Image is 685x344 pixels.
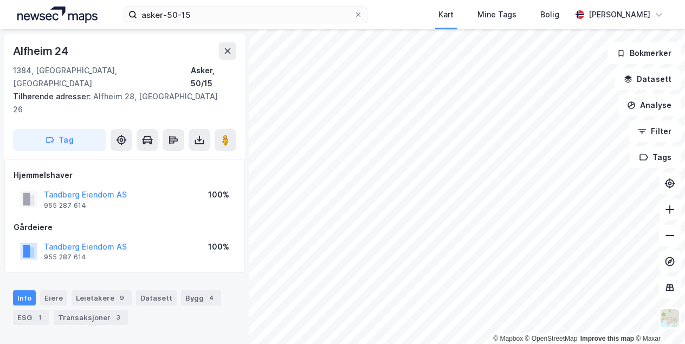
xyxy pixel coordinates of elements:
button: Tags [630,146,681,168]
div: Kontrollprogram for chat [631,292,685,344]
div: Gårdeiere [14,221,236,234]
div: Hjemmelshaver [14,169,236,182]
div: [PERSON_NAME] [589,8,650,21]
img: logo.a4113a55bc3d86da70a041830d287a7e.svg [17,7,98,23]
div: 955 287 614 [44,253,86,262]
div: 3 [113,312,124,323]
a: Mapbox [493,335,523,342]
div: Leietakere [72,290,132,305]
button: Bokmerker [608,42,681,64]
a: Improve this map [580,335,634,342]
div: 100% [208,240,229,253]
div: Asker, 50/15 [191,64,236,90]
div: 4 [206,292,217,303]
div: Alfheim 28, [GEOGRAPHIC_DATA] 26 [13,90,228,116]
div: 1384, [GEOGRAPHIC_DATA], [GEOGRAPHIC_DATA] [13,64,191,90]
div: 955 287 614 [44,201,86,210]
button: Datasett [615,68,681,90]
div: Eiere [40,290,67,305]
div: 100% [208,188,229,201]
div: Transaksjoner [54,310,128,325]
input: Søk på adresse, matrikkel, gårdeiere, leietakere eller personer [137,7,354,23]
button: Filter [629,120,681,142]
div: Mine Tags [477,8,516,21]
button: Tag [13,129,106,151]
div: 1 [34,312,45,323]
a: OpenStreetMap [525,335,578,342]
div: ESG [13,310,49,325]
iframe: Chat Widget [631,292,685,344]
span: Tilhørende adresser: [13,92,93,101]
div: Alfheim 24 [13,42,70,60]
div: Kart [438,8,454,21]
div: 9 [117,292,127,303]
div: Bygg [181,290,221,305]
button: Analyse [618,94,681,116]
div: Info [13,290,36,305]
div: Datasett [136,290,177,305]
div: Bolig [540,8,559,21]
